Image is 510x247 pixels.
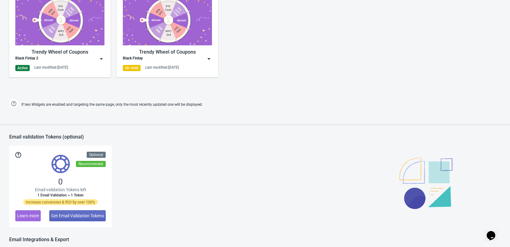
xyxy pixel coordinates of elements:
span: 0 [58,177,63,187]
span: 1 Email Validation = 1 Token [37,193,84,198]
button: Get Email Validation Tokens [49,210,106,221]
button: Learn more [15,210,41,221]
iframe: chat widget [484,222,504,241]
img: illustration.svg [399,158,452,209]
div: Active [15,65,30,71]
div: Last modified: [DATE] [145,65,179,70]
div: On Hold [123,65,141,71]
div: Trendy Wheel of Coupons [15,48,104,56]
div: Trendy Wheel of Coupons [123,48,212,56]
img: dropdown.png [98,56,104,62]
span: Email validation Tokens left [35,187,86,193]
span: Get Email Validation Tokens [51,213,104,218]
img: help.png [9,99,18,108]
div: Black Firday 2 [15,56,38,62]
span: If two Widgets are enabled and targeting the same page, only the most recently updated one will b... [21,100,203,110]
img: tokens.svg [51,155,70,173]
img: dropdown.png [206,56,212,62]
div: Last modified: [DATE] [34,65,68,70]
span: Increase conversion & ROI by over 100% [23,199,98,205]
div: Optional [87,152,106,158]
span: Learn more [17,213,39,218]
div: Recommended [76,161,106,167]
div: Black Firday [123,56,143,62]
